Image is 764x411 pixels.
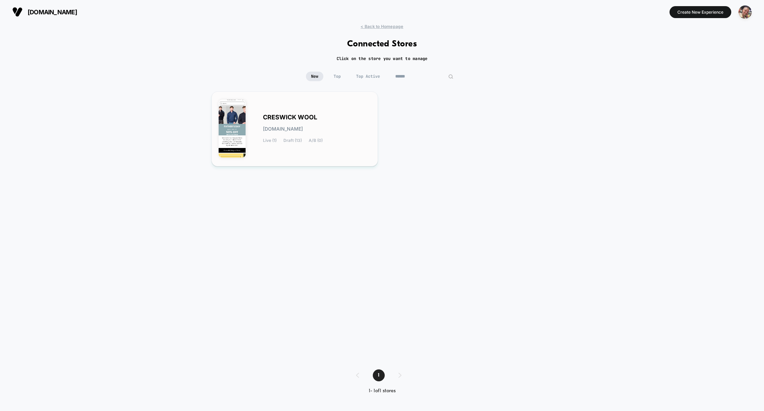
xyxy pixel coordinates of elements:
span: Top [328,72,346,81]
button: Create New Experience [670,6,731,18]
h2: Click on the store you want to manage [337,56,428,61]
img: ppic [738,5,752,19]
span: A/B (0) [309,138,323,143]
span: [DOMAIN_NAME] [263,127,303,131]
h1: Connected Stores [347,39,417,49]
div: 1 - 1 of 1 stores [349,388,415,394]
img: CRESWICK_WOOL [219,100,246,158]
button: ppic [736,5,754,19]
img: Visually logo [12,7,23,17]
span: Top Active [351,72,385,81]
span: 1 [373,369,385,381]
span: CRESWICK WOOL [263,115,317,120]
button: [DOMAIN_NAME] [10,6,79,17]
span: Live (1) [263,138,277,143]
span: [DOMAIN_NAME] [28,9,77,16]
span: New [306,72,323,81]
img: edit [448,74,453,79]
span: < Back to Homepage [361,24,403,29]
span: Draft (13) [283,138,302,143]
